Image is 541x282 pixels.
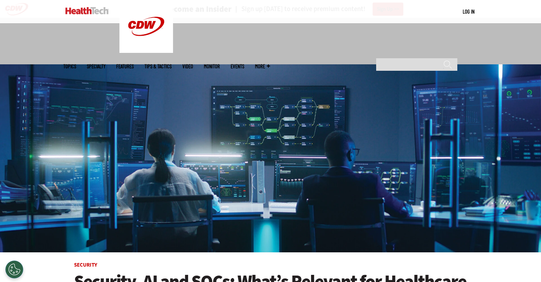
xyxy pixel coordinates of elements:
[63,64,76,69] span: Topics
[65,7,109,14] img: Home
[74,261,97,268] a: Security
[144,64,172,69] a: Tips & Tactics
[204,64,220,69] a: MonITor
[463,8,474,15] div: User menu
[87,64,105,69] span: Specialty
[5,261,23,278] button: Open Preferences
[119,47,173,55] a: CDW
[5,261,23,278] div: Cookies Settings
[463,8,474,15] a: Log in
[255,64,270,69] span: More
[231,64,244,69] a: Events
[116,64,134,69] a: Features
[182,64,193,69] a: Video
